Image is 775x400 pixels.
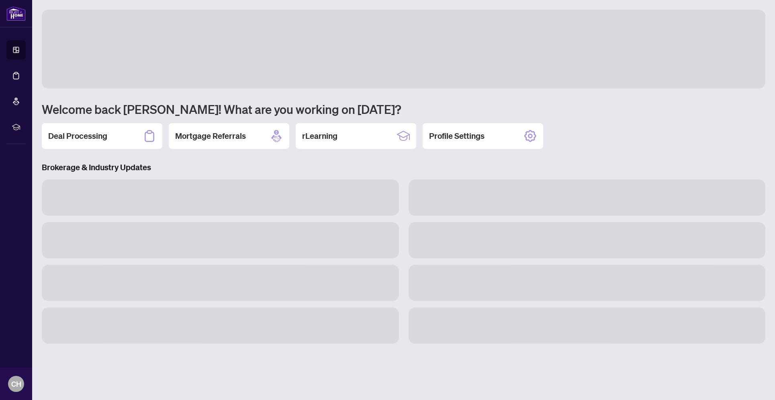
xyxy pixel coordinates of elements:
span: CH [11,378,21,390]
h2: Mortgage Referrals [175,130,246,142]
h2: Deal Processing [48,130,107,142]
h2: Profile Settings [429,130,485,142]
h1: Welcome back [PERSON_NAME]! What are you working on [DATE]? [42,101,765,117]
h2: rLearning [302,130,337,142]
img: logo [6,6,26,21]
h3: Brokerage & Industry Updates [42,162,765,173]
